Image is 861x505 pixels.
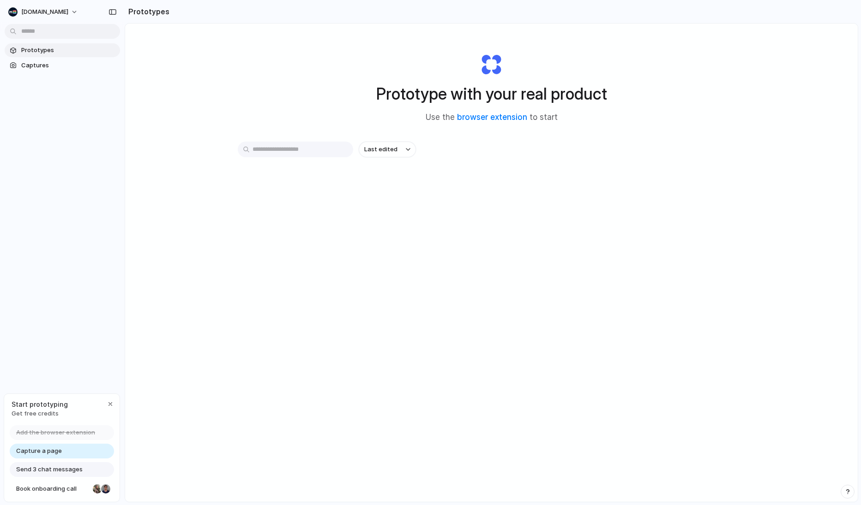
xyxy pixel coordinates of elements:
[16,428,95,437] span: Add the browser extension
[92,483,103,494] div: Nicole Kubica
[426,112,558,124] span: Use the to start
[16,484,89,493] span: Book onboarding call
[12,399,68,409] span: Start prototyping
[364,145,397,154] span: Last edited
[100,483,111,494] div: Christian Iacullo
[359,142,416,157] button: Last edited
[125,6,169,17] h2: Prototypes
[5,59,120,72] a: Captures
[5,43,120,57] a: Prototypes
[457,113,527,122] a: browser extension
[10,481,114,496] a: Book onboarding call
[21,7,68,17] span: [DOMAIN_NAME]
[5,5,83,19] button: [DOMAIN_NAME]
[376,82,607,106] h1: Prototype with your real product
[21,46,116,55] span: Prototypes
[16,465,83,474] span: Send 3 chat messages
[12,409,68,418] span: Get free credits
[21,61,116,70] span: Captures
[16,446,62,456] span: Capture a page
